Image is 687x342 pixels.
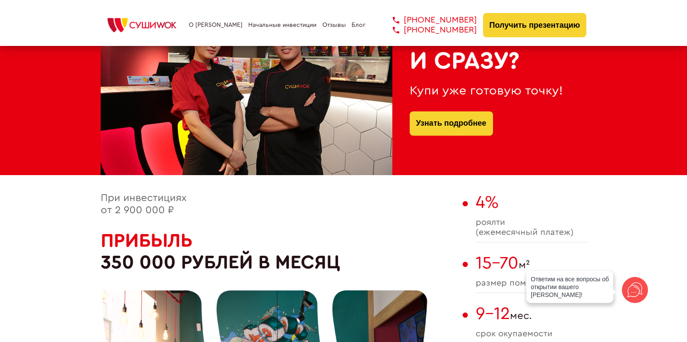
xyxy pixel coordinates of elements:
[476,278,587,288] span: размер помещения
[101,230,458,274] h2: 350 000 рублей в месяц
[380,15,477,25] a: [PHONE_NUMBER]
[380,25,477,35] a: [PHONE_NUMBER]
[526,271,613,303] div: Ответим на все вопросы об открытии вашего [PERSON_NAME]!
[416,111,486,136] a: Узнать подробнее
[476,253,587,273] span: м²
[101,231,193,250] span: Прибыль
[101,193,187,215] span: При инвестициях от 2 900 000 ₽
[410,111,493,136] button: Узнать подробнее
[248,22,316,29] a: Начальные инвестиции
[101,16,183,35] img: СУШИWOK
[476,254,519,272] span: 15-70
[352,22,365,29] a: Блог
[189,22,243,29] a: О [PERSON_NAME]
[476,329,587,339] span: cрок окупаемости
[476,305,510,322] span: 9-12
[476,304,587,324] span: мес.
[476,218,587,238] span: роялти (ежемесячный платеж)
[322,22,346,29] a: Отзывы
[483,13,587,37] button: Получить презентацию
[410,19,569,75] h2: Хочешь всё и сразу?
[476,194,499,211] span: 4%
[410,84,569,98] div: Купи уже готовую точку!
